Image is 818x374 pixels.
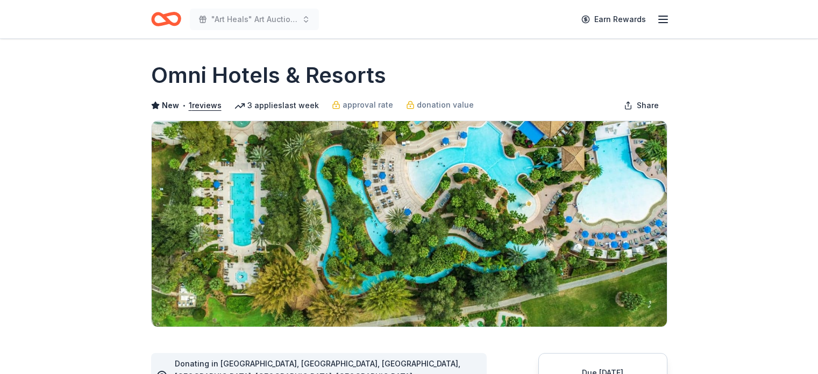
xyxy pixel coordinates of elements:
[151,6,181,32] a: Home
[152,121,667,327] img: Image for Omni Hotels & Resorts
[189,99,222,112] button: 1reviews
[343,98,393,111] span: approval rate
[190,9,319,30] button: "Art Heals" Art Auction 10th Annual
[637,99,659,112] span: Share
[332,98,393,111] a: approval rate
[406,98,474,111] a: donation value
[162,99,179,112] span: New
[615,95,667,116] button: Share
[417,98,474,111] span: donation value
[575,10,652,29] a: Earn Rewards
[182,101,186,110] span: •
[211,13,297,26] span: "Art Heals" Art Auction 10th Annual
[234,99,319,112] div: 3 applies last week
[151,60,386,90] h1: Omni Hotels & Resorts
